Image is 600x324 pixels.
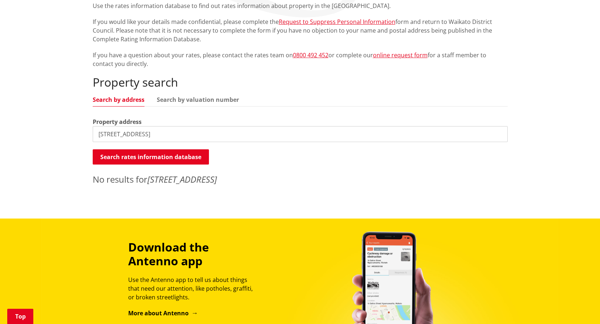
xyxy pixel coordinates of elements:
[7,309,33,324] a: Top
[373,51,428,59] a: online request form
[128,309,198,317] a: More about Antenno
[93,1,508,10] p: Use the rates information database to find out rates information about property in the [GEOGRAPHI...
[93,97,144,103] a: Search by address
[279,18,395,26] a: Request to Suppress Personal Information
[147,173,217,185] em: [STREET_ADDRESS]
[128,240,259,268] h3: Download the Antenno app
[157,97,239,103] a: Search by valuation number
[93,75,508,89] h2: Property search
[93,117,142,126] label: Property address
[93,149,209,165] button: Search rates information database
[93,17,508,43] p: If you would like your details made confidential, please complete the form and return to Waikato ...
[128,275,259,302] p: Use the Antenno app to tell us about things that need our attention, like potholes, graffiti, or ...
[93,173,508,186] p: No results for
[93,51,508,68] p: If you have a question about your rates, please contact the rates team on or complete our for a s...
[293,51,328,59] a: 0800 492 452
[567,294,593,320] iframe: Messenger Launcher
[93,126,508,142] input: e.g. Duke Street NGARUAWAHIA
